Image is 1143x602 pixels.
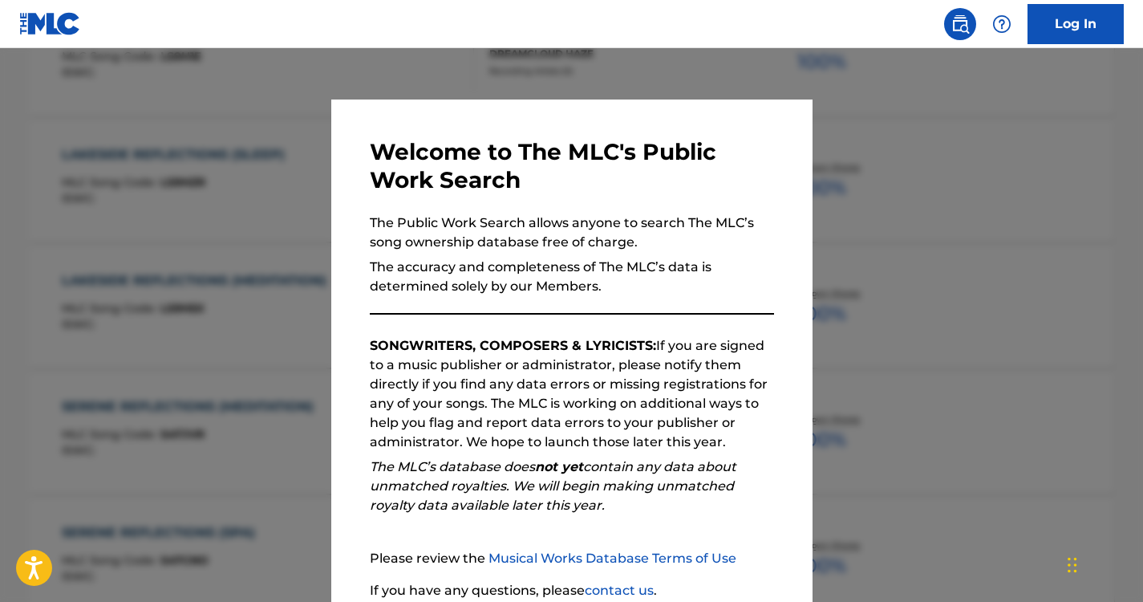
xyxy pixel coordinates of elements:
[370,459,736,513] em: The MLC’s database does contain any data about unmatched royalties. We will begin making unmatche...
[535,459,583,474] strong: not yet
[488,551,736,566] a: Musical Works Database Terms of Use
[370,581,774,600] p: If you have any questions, please .
[370,258,774,296] p: The accuracy and completeness of The MLC’s data is determined solely by our Members.
[1063,525,1143,602] iframe: Chat Widget
[585,583,654,598] a: contact us
[19,12,81,35] img: MLC Logo
[944,8,976,40] a: Public Search
[370,338,656,353] strong: SONGWRITERS, COMPOSERS & LYRICISTS:
[1027,4,1124,44] a: Log In
[950,14,970,34] img: search
[986,8,1018,40] div: Help
[1068,541,1077,589] div: Drag
[992,14,1011,34] img: help
[370,138,774,194] h3: Welcome to The MLC's Public Work Search
[370,214,774,252] p: The Public Work Search allows anyone to search The MLC’s song ownership database free of charge.
[370,549,774,568] p: Please review the
[370,336,774,452] p: If you are signed to a music publisher or administrator, please notify them directly if you find ...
